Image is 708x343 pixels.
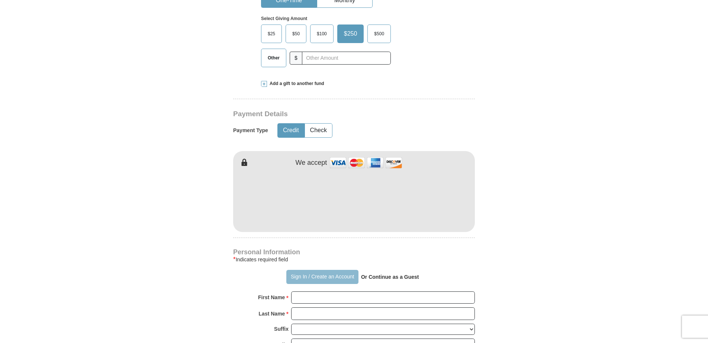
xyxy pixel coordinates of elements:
[264,52,283,63] span: Other
[259,308,285,319] strong: Last Name
[233,127,268,134] h5: Payment Type
[274,324,289,334] strong: Suffix
[261,16,307,21] strong: Select Giving Amount
[264,28,279,39] span: $25
[233,249,475,255] h4: Personal Information
[286,270,358,284] button: Sign In / Create an Account
[302,52,391,65] input: Other Amount
[313,28,331,39] span: $100
[329,155,403,171] img: credit cards accepted
[361,274,419,280] strong: Or Continue as a Guest
[305,124,332,137] button: Check
[290,52,302,65] span: $
[267,81,324,87] span: Add a gift to another fund
[289,28,303,39] span: $50
[278,124,304,137] button: Credit
[233,110,423,118] h3: Payment Details
[233,255,475,264] div: Indicates required field
[340,28,361,39] span: $250
[258,292,285,303] strong: First Name
[296,159,327,167] h4: We accept
[370,28,388,39] span: $500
